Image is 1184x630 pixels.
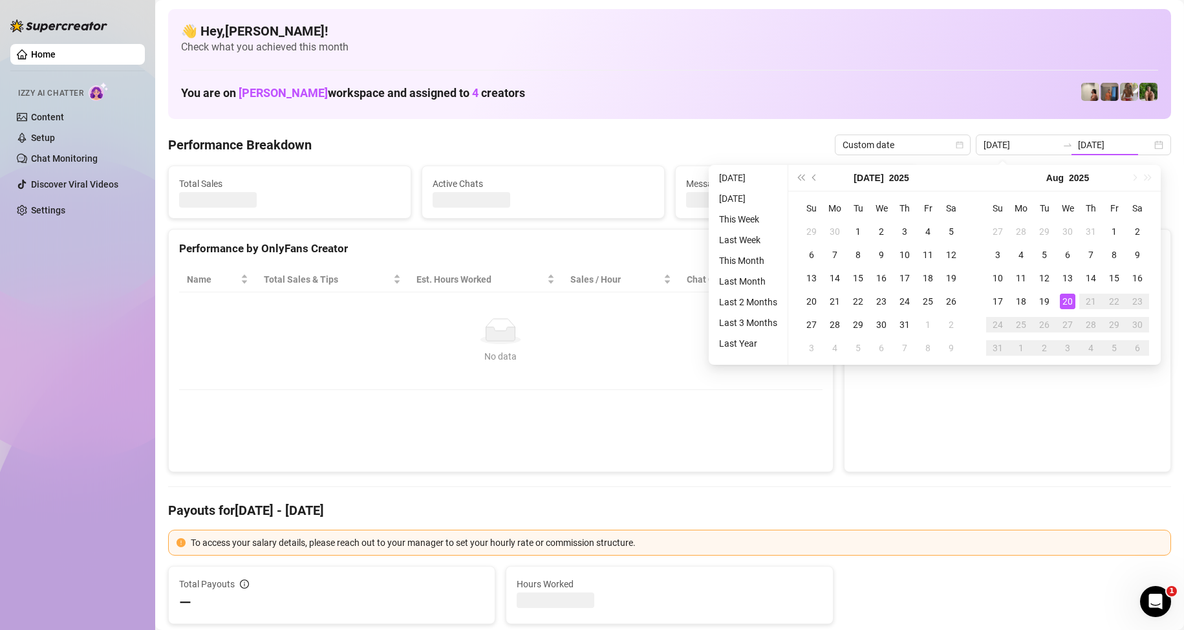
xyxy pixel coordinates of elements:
[31,133,55,143] a: Setup
[855,240,1160,257] div: Sales by OnlyFans Creator
[168,136,312,154] h4: Performance Breakdown
[177,538,186,547] span: exclamation-circle
[1062,140,1073,150] span: to
[187,272,238,287] span: Name
[416,272,544,287] div: Est. Hours Worked
[168,501,1171,519] h4: Payouts for [DATE] - [DATE]
[179,592,191,613] span: —
[179,577,235,591] span: Total Payouts
[1140,586,1171,617] iframe: Intercom live chat
[570,272,661,287] span: Sales / Hour
[517,577,822,591] span: Hours Worked
[31,112,64,122] a: Content
[191,536,1163,550] div: To access your salary details, please reach out to your manager to set your hourly rate or commis...
[1062,140,1073,150] span: swap-right
[686,177,907,191] span: Messages Sent
[956,141,963,149] span: calendar
[843,135,963,155] span: Custom date
[264,272,391,287] span: Total Sales & Tips
[181,86,525,100] h1: You are on workspace and assigned to creators
[179,177,400,191] span: Total Sales
[1078,138,1152,152] input: End date
[984,138,1057,152] input: Start date
[256,267,409,292] th: Total Sales & Tips
[1081,83,1099,101] img: Ralphy
[18,87,83,100] span: Izzy AI Chatter
[179,267,256,292] th: Name
[31,49,56,60] a: Home
[192,349,810,364] div: No data
[433,177,654,191] span: Active Chats
[687,272,804,287] span: Chat Conversion
[181,22,1158,40] h4: 👋 Hey, [PERSON_NAME] !
[31,179,118,190] a: Discover Viral Videos
[10,19,107,32] img: logo-BBDzfeDw.svg
[563,267,679,292] th: Sales / Hour
[1167,586,1177,596] span: 1
[239,86,328,100] span: [PERSON_NAME]
[472,86,479,100] span: 4
[240,580,249,589] span: info-circle
[1139,83,1157,101] img: Nathaniel
[89,82,109,101] img: AI Chatter
[1120,83,1138,101] img: Nathaniel
[1101,83,1119,101] img: Wayne
[679,267,822,292] th: Chat Conversion
[31,205,65,215] a: Settings
[181,40,1158,54] span: Check what you achieved this month
[31,153,98,164] a: Chat Monitoring
[179,240,823,257] div: Performance by OnlyFans Creator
